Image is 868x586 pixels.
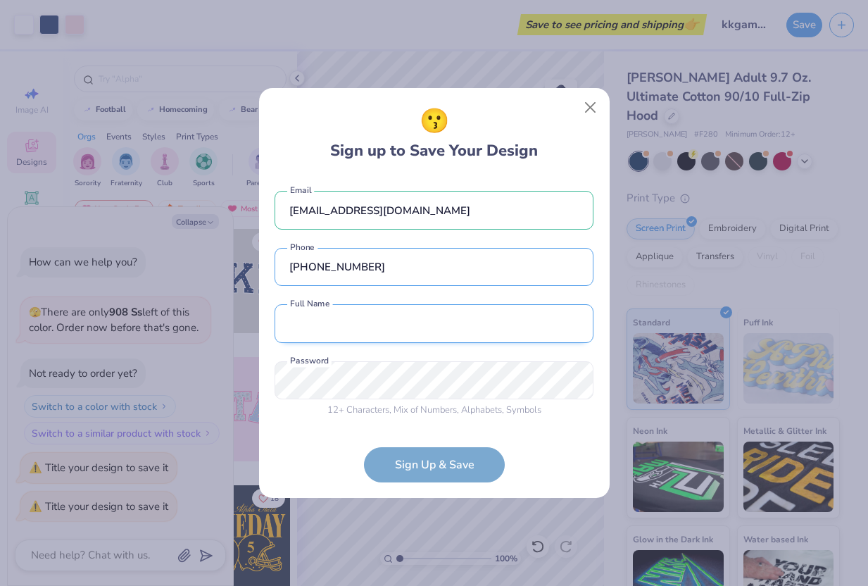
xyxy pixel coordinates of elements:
button: Close [577,94,603,121]
span: 12 + Characters [327,404,389,416]
div: , Mix of , , [275,404,593,418]
div: Sign up to Save Your Design [330,104,538,163]
span: Symbols [506,404,541,416]
span: Numbers [420,404,457,416]
span: 😗 [420,104,449,139]
span: Alphabets [461,404,502,416]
